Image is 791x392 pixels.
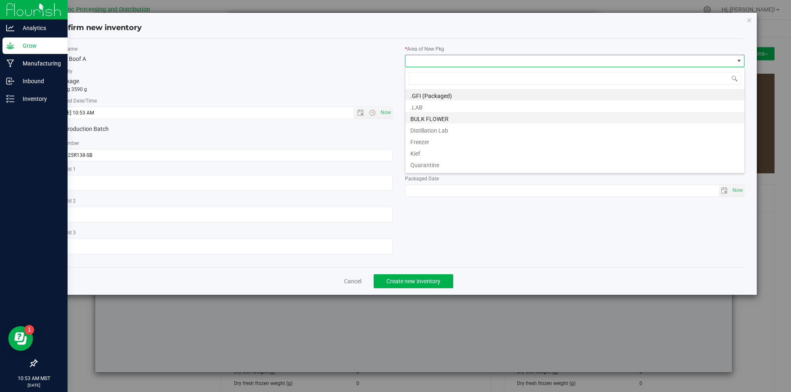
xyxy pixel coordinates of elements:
[405,45,745,53] label: Area of New Pkg
[14,41,64,51] p: Grow
[53,125,216,133] label: Production Batch
[4,375,64,382] p: 10:53 AM MST
[53,229,393,236] label: Ref Field 3
[53,45,393,53] label: Item Name
[386,278,440,285] span: Create new inventory
[53,23,142,33] h4: Confirm new inventory
[14,23,64,33] p: Analytics
[53,68,393,75] label: Total Qty
[14,76,64,86] p: Inbound
[379,107,393,119] span: Set Current date
[405,175,745,182] label: Packaged Date
[719,185,731,196] span: select
[6,42,14,50] inline-svg: Grow
[53,140,393,147] label: Lot Number
[365,110,379,116] span: Open the time view
[6,24,14,32] inline-svg: Analytics
[14,94,64,104] p: Inventory
[730,185,744,196] span: select
[8,326,33,351] iframe: Resource center
[14,58,64,68] p: Manufacturing
[53,97,393,105] label: Created Date/Time
[53,166,393,173] label: Ref Field 1
[53,197,393,205] label: Ref Field 2
[6,77,14,85] inline-svg: Inbound
[4,382,64,388] p: [DATE]
[374,274,453,288] button: Create new inventory
[353,110,367,116] span: Open the date view
[344,277,361,285] a: Cancel
[6,59,14,68] inline-svg: Manufacturing
[731,184,745,196] span: Set Current date
[24,325,34,335] iframe: Resource center unread badge
[53,55,393,63] div: Super Boof A
[6,95,14,103] inline-svg: Inventory
[53,86,393,93] p: totaling 3590 g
